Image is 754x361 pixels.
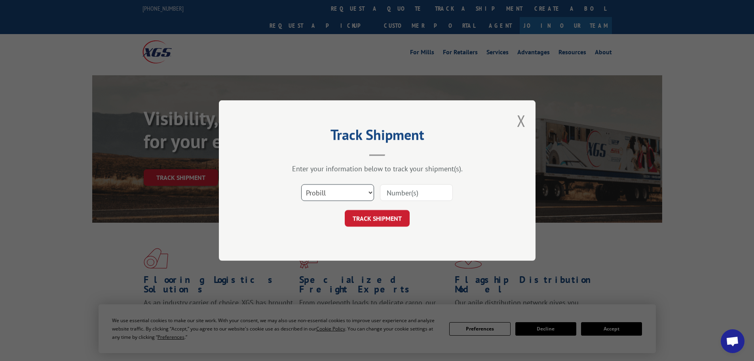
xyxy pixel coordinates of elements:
[517,110,526,131] button: Close modal
[345,210,410,227] button: TRACK SHIPMENT
[380,184,453,201] input: Number(s)
[258,129,496,144] h2: Track Shipment
[721,329,745,353] div: Open chat
[258,164,496,173] div: Enter your information below to track your shipment(s).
